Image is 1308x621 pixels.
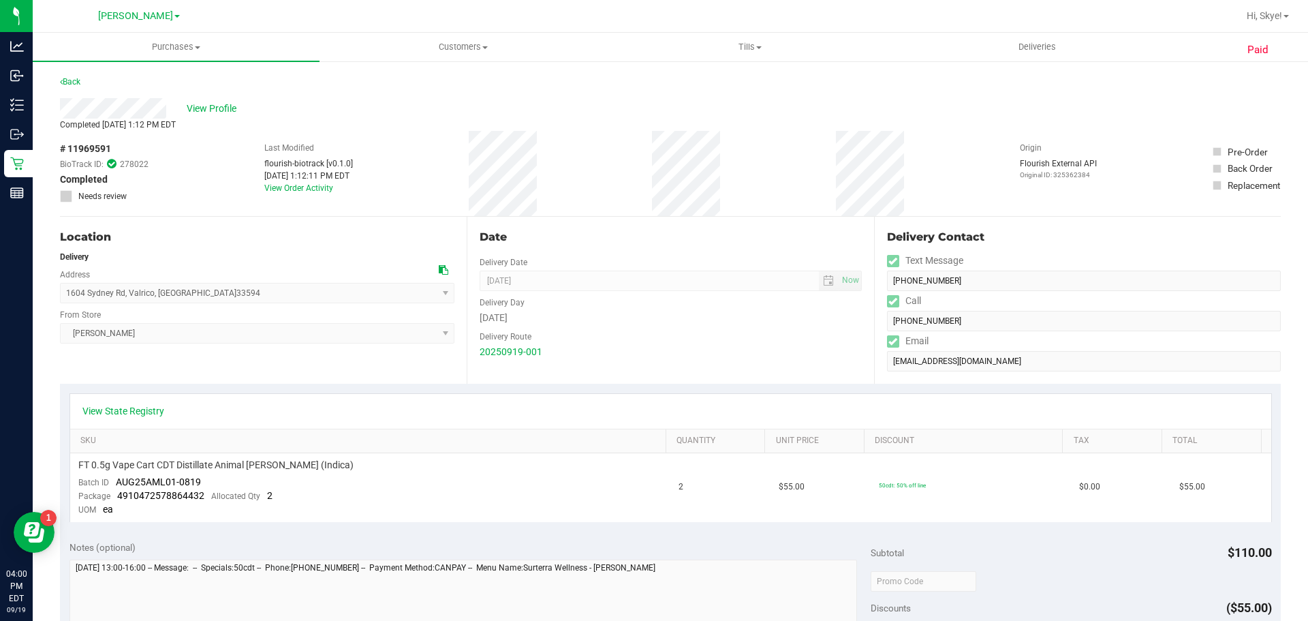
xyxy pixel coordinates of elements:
label: Delivery Route [480,331,531,343]
div: flourish-biotrack [v0.1.0] [264,157,353,170]
p: Original ID: 325362384 [1020,170,1097,180]
span: Package [78,491,110,501]
span: Purchases [33,41,320,53]
label: Call [887,291,921,311]
label: Origin [1020,142,1042,154]
div: Back Order [1228,162,1273,175]
p: 09/19 [6,605,27,615]
span: Deliveries [1000,41,1074,53]
div: Delivery Contact [887,229,1281,245]
span: Hi, Skye! [1247,10,1282,21]
a: SKU [80,436,660,446]
label: From Store [60,309,101,321]
span: Needs review [78,190,127,202]
p: 04:00 PM EDT [6,568,27,605]
span: AUG25AML01-0819 [116,476,201,487]
div: Flourish External API [1020,157,1097,180]
label: Delivery Day [480,297,525,309]
inline-svg: Inbound [10,69,24,82]
span: ea [103,504,113,515]
div: Date [480,229,861,245]
a: Total [1172,436,1256,446]
inline-svg: Outbound [10,127,24,141]
span: Paid [1247,42,1268,58]
label: Email [887,331,929,351]
label: Delivery Date [480,256,527,269]
span: 50cdt: 50% off line [879,482,926,489]
span: View Profile [187,102,241,116]
label: Last Modified [264,142,314,154]
span: $55.00 [779,481,805,494]
span: 278022 [120,158,149,170]
inline-svg: Inventory [10,98,24,112]
input: Format: (999) 999-9999 [887,271,1281,291]
strong: Delivery [60,252,89,262]
a: 20250919-001 [480,346,542,357]
label: Text Message [887,251,963,271]
a: Back [60,77,80,87]
div: Copy address to clipboard [439,263,448,277]
a: Customers [320,33,606,61]
div: Pre-Order [1228,145,1268,159]
iframe: Resource center [14,512,54,553]
div: [DATE] 1:12:11 PM EDT [264,170,353,182]
span: In Sync [107,157,116,170]
inline-svg: Reports [10,186,24,200]
a: View State Registry [82,404,164,418]
span: Tills [607,41,892,53]
div: [DATE] [480,311,861,325]
span: 2 [679,481,683,494]
span: $110.00 [1228,545,1272,560]
span: UOM [78,505,96,515]
a: View Order Activity [264,183,333,193]
span: FT 0.5g Vape Cart CDT Distillate Animal [PERSON_NAME] (Indica) [78,459,354,472]
span: Allocated Qty [211,491,260,501]
span: # 11969591 [60,142,111,156]
span: Completed [60,172,108,187]
span: Notes (optional) [69,542,136,553]
div: Replacement [1228,179,1280,192]
a: Deliveries [894,33,1181,61]
label: Address [60,269,90,281]
inline-svg: Retail [10,157,24,170]
input: Promo Code [871,571,976,592]
div: Location [60,229,454,245]
iframe: Resource center unread badge [40,510,57,526]
a: Tax [1074,436,1157,446]
span: $55.00 [1179,481,1205,494]
inline-svg: Analytics [10,40,24,53]
a: Discount [875,436,1057,446]
a: Quantity [676,436,760,446]
span: Customers [320,41,606,53]
a: Tills [606,33,893,61]
span: ($55.00) [1226,601,1272,615]
span: 4910472578864432 [117,490,204,501]
span: Batch ID [78,478,109,487]
span: $0.00 [1079,481,1100,494]
span: [PERSON_NAME] [98,10,173,22]
span: Subtotal [871,547,904,558]
span: Discounts [871,596,911,620]
input: Format: (999) 999-9999 [887,311,1281,331]
span: BioTrack ID: [60,158,104,170]
span: Completed [DATE] 1:12 PM EDT [60,120,176,130]
a: Purchases [33,33,320,61]
a: Unit Price [776,436,859,446]
span: 2 [267,490,272,501]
